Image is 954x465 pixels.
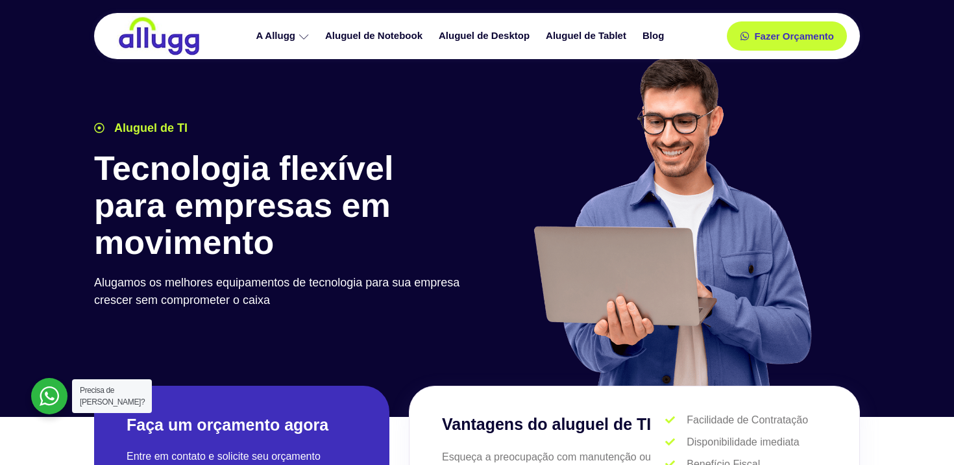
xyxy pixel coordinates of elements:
[442,412,665,437] h3: Vantagens do aluguel de TI
[127,449,357,464] p: Entre em contato e solicite seu orçamento
[319,25,432,47] a: Aluguel de Notebook
[94,150,471,262] h1: Tecnologia flexível para empresas em movimento
[754,31,834,41] span: Fazer Orçamento
[80,386,145,407] span: Precisa de [PERSON_NAME]?
[111,119,188,137] span: Aluguel de TI
[683,412,808,428] span: Facilidade de Contratação
[889,403,954,465] iframe: Chat Widget
[539,25,636,47] a: Aluguel de Tablet
[889,403,954,465] div: Widget de chat
[432,25,539,47] a: Aluguel de Desktop
[249,25,319,47] a: A Allugg
[94,274,471,309] p: Alugamos os melhores equipamentos de tecnologia para sua empresa crescer sem comprometer o caixa
[529,55,815,386] img: aluguel de ti para startups
[636,25,674,47] a: Blog
[727,21,847,51] a: Fazer Orçamento
[127,414,357,436] h2: Faça um orçamento agora
[683,434,799,450] span: Disponibilidade imediata
[117,16,201,56] img: locação de TI é Allugg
